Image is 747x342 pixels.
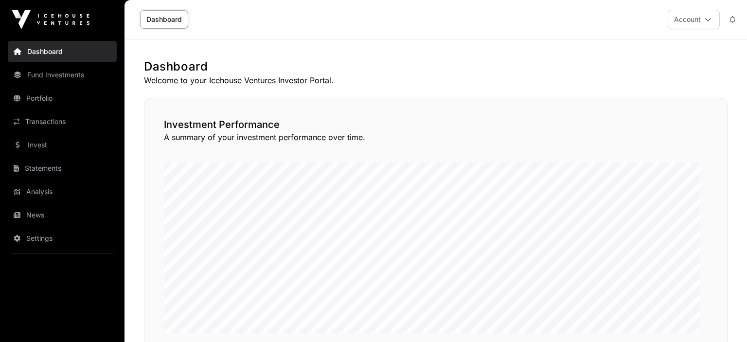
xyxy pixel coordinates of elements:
a: Portfolio [8,88,117,109]
p: A summary of your investment performance over time. [164,131,708,143]
a: Statements [8,158,117,179]
img: Icehouse Ventures Logo [12,10,89,29]
h2: Investment Performance [164,118,708,131]
a: News [8,204,117,226]
a: Invest [8,134,117,156]
h1: Dashboard [144,59,728,74]
a: Dashboard [8,41,117,62]
a: Fund Investments [8,64,117,86]
iframe: Chat Widget [698,295,747,342]
a: Settings [8,228,117,249]
a: Dashboard [140,10,188,29]
a: Analysis [8,181,117,202]
p: Welcome to your Icehouse Ventures Investor Portal. [144,74,728,86]
button: Account [668,10,720,29]
a: Transactions [8,111,117,132]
